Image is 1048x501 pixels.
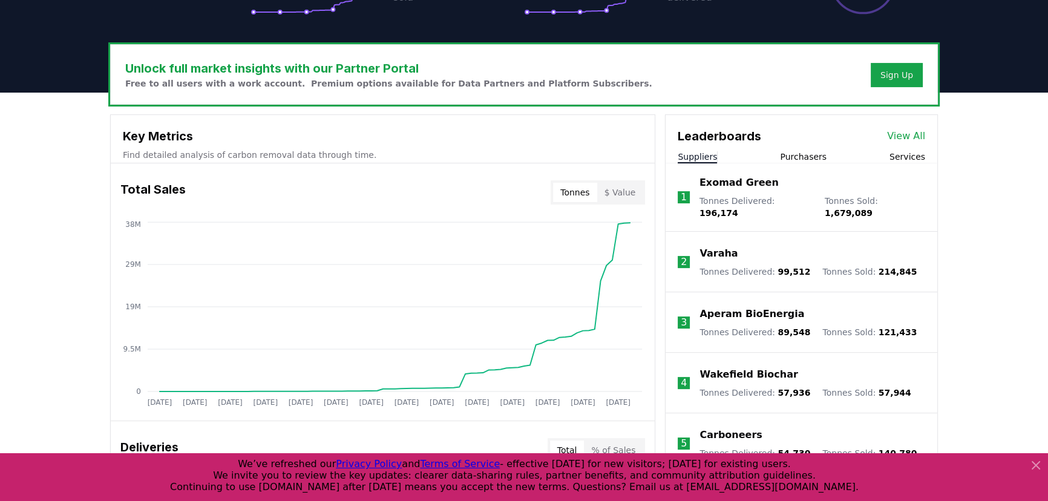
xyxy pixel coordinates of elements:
[681,315,687,330] p: 3
[125,77,652,90] p: Free to all users with a work account. Premium options available for Data Partners and Platform S...
[887,129,925,143] a: View All
[681,255,687,269] p: 2
[550,440,585,460] button: Total
[681,190,687,205] p: 1
[553,183,597,202] button: Tonnes
[125,220,141,229] tspan: 38M
[879,327,917,337] span: 121,433
[125,59,652,77] h3: Unlock full market insights with our Partner Portal
[584,440,643,460] button: % of Sales
[699,175,779,190] a: Exomad Green
[183,398,208,407] tspan: [DATE]
[780,151,827,163] button: Purchasers
[699,266,810,278] p: Tonnes Delivered :
[681,436,687,451] p: 5
[359,398,384,407] tspan: [DATE]
[125,260,141,269] tspan: 29M
[500,398,525,407] tspan: [DATE]
[120,180,186,205] h3: Total Sales
[699,447,810,459] p: Tonnes Delivered :
[254,398,278,407] tspan: [DATE]
[822,326,917,338] p: Tonnes Sold :
[822,447,917,459] p: Tonnes Sold :
[889,151,925,163] button: Services
[123,127,643,145] h3: Key Metrics
[778,448,810,458] span: 54,730
[678,151,717,163] button: Suppliers
[778,267,810,277] span: 99,512
[699,387,810,399] p: Tonnes Delivered :
[395,398,419,407] tspan: [DATE]
[430,398,454,407] tspan: [DATE]
[699,367,797,382] a: Wakefield Biochar
[606,398,631,407] tspan: [DATE]
[699,208,738,218] span: 196,174
[879,267,917,277] span: 214,845
[699,307,804,321] a: Aperam BioEnergia
[699,246,738,261] a: Varaha
[123,149,643,161] p: Find detailed analysis of carbon removal data through time.
[136,387,141,396] tspan: 0
[218,398,243,407] tspan: [DATE]
[778,327,810,337] span: 89,548
[324,398,349,407] tspan: [DATE]
[825,195,925,219] p: Tonnes Sold :
[699,195,813,219] p: Tonnes Delivered :
[535,398,560,407] tspan: [DATE]
[148,398,172,407] tspan: [DATE]
[289,398,313,407] tspan: [DATE]
[699,428,762,442] a: Carboneers
[699,326,810,338] p: Tonnes Delivered :
[125,303,141,311] tspan: 19M
[681,376,687,390] p: 4
[879,388,911,398] span: 57,944
[879,448,917,458] span: 140,780
[571,398,595,407] tspan: [DATE]
[822,387,911,399] p: Tonnes Sold :
[465,398,490,407] tspan: [DATE]
[678,127,761,145] h3: Leaderboards
[120,438,178,462] h3: Deliveries
[871,63,923,87] button: Sign Up
[778,388,810,398] span: 57,936
[822,266,917,278] p: Tonnes Sold :
[597,183,643,202] button: $ Value
[880,69,913,81] a: Sign Up
[825,208,873,218] span: 1,679,089
[123,345,141,353] tspan: 9.5M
